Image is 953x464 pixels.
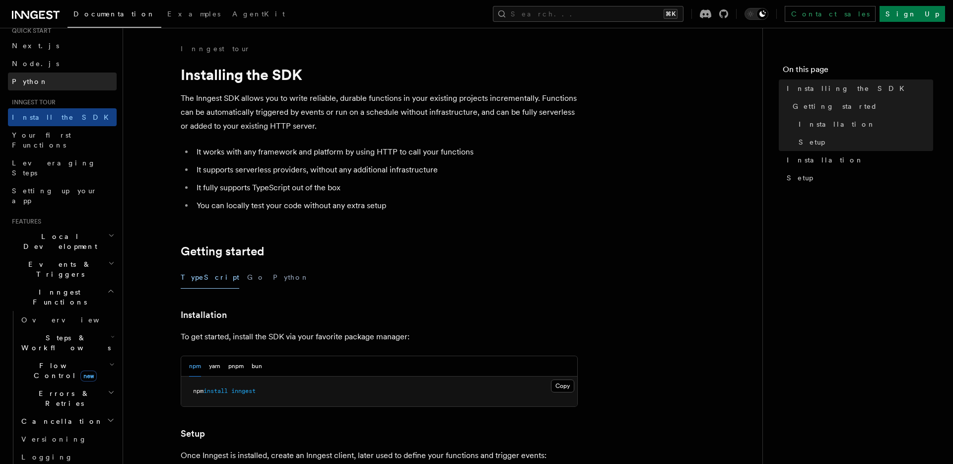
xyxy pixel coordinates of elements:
button: npm [189,356,201,377]
span: Your first Functions [12,131,71,149]
span: Setting up your app [12,187,97,205]
span: new [80,371,97,382]
span: Features [8,218,41,226]
li: You can locally test your code without any extra setup [194,199,578,213]
span: Errors & Retries [17,388,108,408]
a: Overview [17,311,117,329]
span: Next.js [12,42,59,50]
button: Inngest Functions [8,283,117,311]
p: Once Inngest is installed, create an Inngest client, later used to define your functions and trig... [181,449,578,463]
a: Installing the SDK [783,79,933,97]
button: Go [247,266,265,289]
button: TypeScript [181,266,239,289]
a: Contact sales [785,6,876,22]
h4: On this page [783,64,933,79]
span: Events & Triggers [8,259,108,279]
button: Steps & Workflows [17,329,117,357]
span: Quick start [8,27,51,35]
a: Sign Up [880,6,945,22]
a: Versioning [17,430,117,448]
span: Python [12,77,48,85]
span: Inngest tour [8,98,56,106]
a: Next.js [8,37,117,55]
li: It fully supports TypeScript out of the box [194,181,578,195]
a: Setting up your app [8,182,117,210]
a: AgentKit [226,3,291,27]
span: npm [193,387,204,394]
span: Cancellation [17,416,103,426]
span: Setup [799,137,825,147]
a: Python [8,73,117,90]
span: Node.js [12,60,59,68]
button: Cancellation [17,412,117,430]
a: Installation [795,115,933,133]
span: inngest [231,387,256,394]
button: bun [252,356,262,377]
a: Getting started [789,97,933,115]
span: Install the SDK [12,113,115,121]
a: Setup [181,427,205,441]
a: Leveraging Steps [8,154,117,182]
button: Copy [551,380,574,392]
span: Examples [167,10,220,18]
span: Getting started [793,101,878,111]
span: Leveraging Steps [12,159,96,177]
a: Setup [795,133,933,151]
span: AgentKit [232,10,285,18]
span: Flow Control [17,361,109,381]
button: yarn [209,356,220,377]
li: It supports serverless providers, without any additional infrastructure [194,163,578,177]
a: Installation [783,151,933,169]
a: Installation [181,308,227,322]
button: Search...⌘K [493,6,683,22]
li: It works with any framework and platform by using HTTP to call your functions [194,145,578,159]
button: Errors & Retries [17,385,117,412]
span: Steps & Workflows [17,333,111,353]
h1: Installing the SDK [181,66,578,83]
span: Documentation [73,10,155,18]
button: Local Development [8,228,117,255]
a: Setup [783,169,933,187]
span: Installation [787,155,864,165]
a: Inngest tour [181,44,250,54]
span: Inngest Functions [8,287,107,307]
span: Overview [21,316,124,324]
button: pnpm [228,356,244,377]
span: Installation [799,119,876,129]
a: Node.js [8,55,117,73]
span: Installing the SDK [787,83,910,93]
span: install [204,387,228,394]
a: Install the SDK [8,108,117,126]
a: Documentation [68,3,161,28]
a: Your first Functions [8,126,117,154]
button: Flow Controlnew [17,357,117,385]
span: Versioning [21,435,87,443]
kbd: ⌘K [664,9,678,19]
button: Python [273,266,309,289]
button: Toggle dark mode [745,8,768,20]
button: Events & Triggers [8,255,117,283]
a: Getting started [181,244,264,258]
p: To get started, install the SDK via your favorite package manager: [181,330,578,344]
span: Local Development [8,232,108,251]
a: Examples [161,3,226,27]
span: Logging [21,453,73,461]
p: The Inngest SDK allows you to write reliable, durable functions in your existing projects increme... [181,91,578,133]
span: Setup [787,173,813,183]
